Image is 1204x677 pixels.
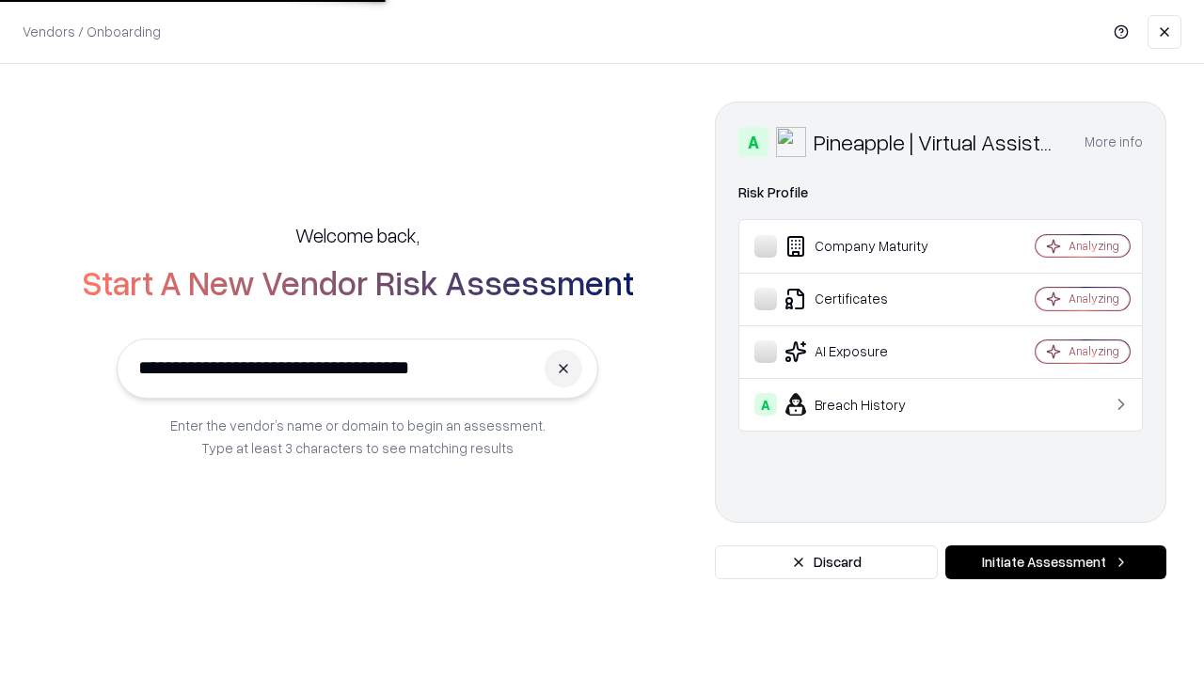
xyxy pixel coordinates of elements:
[814,127,1062,157] div: Pineapple | Virtual Assistant Agency
[1069,343,1119,359] div: Analyzing
[82,263,634,301] h2: Start A New Vendor Risk Assessment
[295,222,420,248] h5: Welcome back,
[1069,238,1119,254] div: Analyzing
[23,22,161,41] p: Vendors / Onboarding
[738,181,1143,204] div: Risk Profile
[945,545,1166,579] button: Initiate Assessment
[754,393,979,416] div: Breach History
[754,235,979,258] div: Company Maturity
[715,545,938,579] button: Discard
[738,127,768,157] div: A
[754,393,777,416] div: A
[170,414,546,459] p: Enter the vendor’s name or domain to begin an assessment. Type at least 3 characters to see match...
[754,340,979,363] div: AI Exposure
[1085,125,1143,159] button: More info
[1069,291,1119,307] div: Analyzing
[754,288,979,310] div: Certificates
[776,127,806,157] img: Pineapple | Virtual Assistant Agency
